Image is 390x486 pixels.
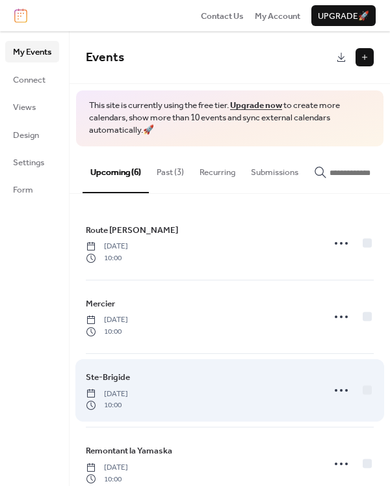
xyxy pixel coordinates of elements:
a: Settings [5,152,59,172]
span: Settings [13,156,44,169]
span: My Events [13,46,51,59]
a: Connect [5,69,59,90]
button: Past (3) [149,146,192,192]
a: Route [PERSON_NAME] [86,223,178,237]
span: 10:00 [86,326,128,338]
span: [DATE] [86,314,128,326]
button: Upgrade🚀 [311,5,376,26]
a: Contact Us [201,9,244,22]
a: My Events [5,41,59,62]
span: Mercier [86,297,115,310]
span: [DATE] [86,462,128,474]
img: logo [14,8,27,23]
a: Upgrade now [230,97,282,114]
a: Remontant la Yamaska [86,444,172,458]
span: [DATE] [86,241,128,252]
a: My Account [255,9,300,22]
button: Submissions [243,146,306,192]
span: Ste-Brigide [86,371,130,384]
button: Upcoming (6) [83,146,149,193]
span: 10:00 [86,252,128,264]
a: Ste-Brigide [86,370,130,385]
span: Contact Us [201,10,244,23]
a: Design [5,124,59,145]
span: 10:00 [86,474,128,485]
a: Views [5,96,59,117]
span: Connect [13,74,45,87]
span: Route [PERSON_NAME] [86,224,178,237]
span: Design [13,129,39,142]
span: This site is currently using the free tier. to create more calendars, show more than 10 events an... [89,100,370,137]
a: Form [5,179,59,200]
span: Form [13,183,33,196]
span: Remontant la Yamaska [86,444,172,457]
span: Upgrade 🚀 [318,10,369,23]
span: [DATE] [86,388,128,400]
span: My Account [255,10,300,23]
span: Views [13,101,36,114]
span: Events [86,46,124,70]
span: 10:00 [86,399,128,411]
a: Mercier [86,297,115,311]
button: Recurring [192,146,243,192]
